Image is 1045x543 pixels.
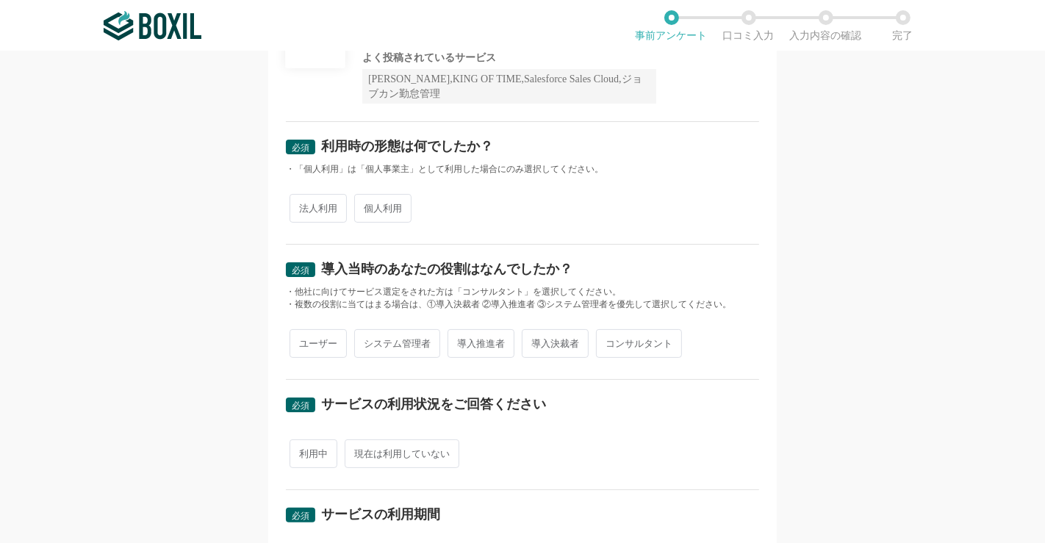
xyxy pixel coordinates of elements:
[292,400,309,411] span: 必須
[362,69,656,104] div: [PERSON_NAME],KING OF TIME,Salesforce Sales Cloud,ジョブカン勤怠管理
[787,10,864,41] li: 入力内容の確認
[596,329,682,358] span: コンサルタント
[321,508,440,521] div: サービスの利用期間
[354,194,412,223] span: 個人利用
[321,398,546,411] div: サービスの利用状況をご回答ください
[104,11,201,40] img: ボクシルSaaS_ロゴ
[345,439,459,468] span: 現在は利用していない
[290,329,347,358] span: ユーザー
[448,329,514,358] span: 導入推進者
[286,163,759,176] div: ・「個人利用」は「個人事業主」として利用した場合にのみ選択してください。
[362,53,656,63] div: よく投稿されているサービス
[864,10,941,41] li: 完了
[321,140,493,153] div: 利用時の形態は何でしたか？
[290,439,337,468] span: 利用中
[633,10,710,41] li: 事前アンケート
[522,329,589,358] span: 導入決裁者
[292,265,309,276] span: 必須
[710,10,787,41] li: 口コミ入力
[290,194,347,223] span: 法人利用
[292,143,309,153] span: 必須
[286,298,759,311] div: ・複数の役割に当てはまる場合は、①導入決裁者 ②導入推進者 ③システム管理者を優先して選択してください。
[354,329,440,358] span: システム管理者
[321,262,572,276] div: 導入当時のあなたの役割はなんでしたか？
[286,286,759,298] div: ・他社に向けてサービス選定をされた方は「コンサルタント」を選択してください。
[292,511,309,521] span: 必須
